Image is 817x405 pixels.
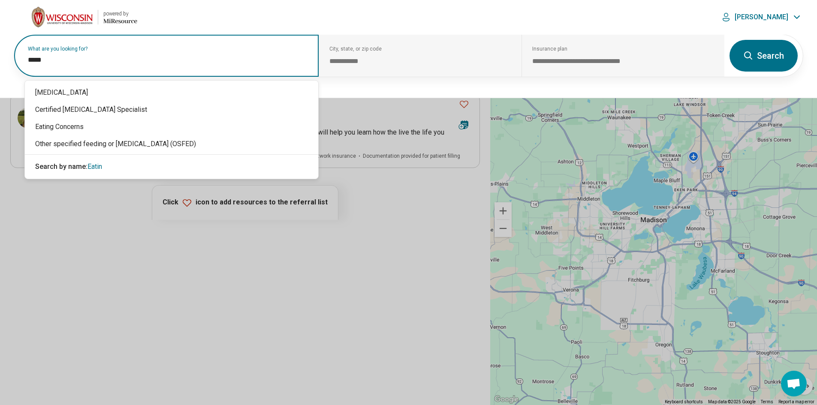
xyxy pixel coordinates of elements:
[103,10,137,18] div: powered by
[25,81,318,179] div: Suggestions
[735,13,788,21] p: [PERSON_NAME]
[781,371,807,396] div: Open chat
[25,135,318,153] div: Other specified feeding or [MEDICAL_DATA] (OSFED)
[32,7,93,27] img: University of Wisconsin-Madison
[25,84,318,101] div: [MEDICAL_DATA]
[87,162,102,171] span: Eatin
[25,118,318,135] div: Eating Concerns
[25,101,318,118] div: Certified [MEDICAL_DATA] Specialist
[35,162,87,171] span: Search by name:
[730,40,798,72] button: Search
[28,46,308,51] label: What are you looking for?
